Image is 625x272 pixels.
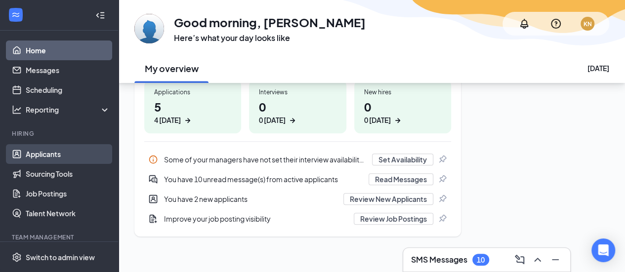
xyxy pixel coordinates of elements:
svg: ArrowRight [393,116,403,125]
a: Job Postings [26,184,110,203]
svg: Settings [12,252,22,262]
svg: ArrowRight [183,116,193,125]
svg: QuestionInfo [550,18,562,30]
div: Interviews [259,88,336,96]
div: Improve your job posting visibility [164,214,348,224]
div: Switch to admin view [26,252,95,262]
h1: 5 [154,98,231,125]
div: KN [583,20,592,28]
button: Read Messages [369,173,433,185]
div: Hiring [12,129,108,138]
div: 0 [DATE] [259,115,286,125]
div: Open Intercom Messenger [591,238,615,262]
svg: ArrowRight [288,116,297,125]
svg: ChevronUp [532,254,543,266]
svg: DoubleChatActive [148,174,158,184]
h3: Here’s what your day looks like [174,33,366,43]
div: 10 [477,256,485,264]
svg: WorkstreamLogo [11,10,21,20]
a: DoubleChatActiveYou have 10 unread message(s) from active applicantsRead MessagesPin [144,169,451,189]
div: You have 10 unread message(s) from active applicants [144,169,451,189]
a: Applications54 [DATE]ArrowRight [144,80,241,133]
h1: Good morning, [PERSON_NAME] [174,14,366,31]
div: 0 [DATE] [364,115,391,125]
div: Team Management [12,233,108,241]
button: Review New Applicants [343,193,433,205]
a: Interviews00 [DATE]ArrowRight [249,80,346,133]
svg: ComposeMessage [514,254,526,266]
a: Home [26,40,110,60]
a: DocumentAddImprove your job posting visibilityReview Job PostingsPin [144,209,451,229]
div: Some of your managers have not set their interview availability yet [144,150,451,169]
button: ComposeMessage [511,252,527,268]
button: Minimize [546,252,562,268]
svg: Pin [437,194,447,204]
div: [DATE] [587,63,609,73]
a: Talent Network [26,203,110,223]
div: New hires [364,88,441,96]
svg: UserEntity [148,194,158,204]
div: You have 2 new applicants [144,189,451,209]
h1: 0 [364,98,441,125]
svg: Collapse [95,10,105,20]
div: Reporting [26,105,111,115]
div: You have 2 new applicants [164,194,337,204]
svg: DocumentAdd [148,214,158,224]
div: Applications [154,88,231,96]
img: Kyle Necke [134,14,164,43]
button: Set Availability [372,154,433,165]
a: Applicants [26,144,110,164]
a: UserEntityYou have 2 new applicantsReview New ApplicantsPin [144,189,451,209]
button: Review Job Postings [354,213,433,225]
svg: Pin [437,155,447,164]
svg: Info [148,155,158,164]
svg: Pin [437,214,447,224]
h2: My overview [145,62,199,75]
div: Some of your managers have not set their interview availability yet [164,155,366,164]
svg: Minimize [549,254,561,266]
h1: 0 [259,98,336,125]
button: ChevronUp [529,252,544,268]
h3: SMS Messages [411,254,467,265]
a: Messages [26,60,110,80]
a: Sourcing Tools [26,164,110,184]
a: InfoSome of your managers have not set their interview availability yetSet AvailabilityPin [144,150,451,169]
div: 4 [DATE] [154,115,181,125]
svg: Notifications [518,18,530,30]
div: Improve your job posting visibility [144,209,451,229]
svg: Analysis [12,105,22,115]
a: New hires00 [DATE]ArrowRight [354,80,451,133]
div: You have 10 unread message(s) from active applicants [164,174,363,184]
a: Scheduling [26,80,110,100]
svg: Pin [437,174,447,184]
